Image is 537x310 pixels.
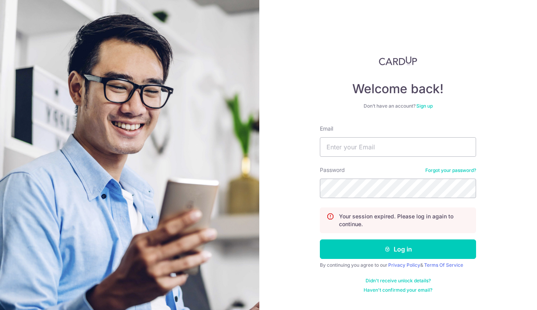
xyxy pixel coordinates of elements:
a: Terms Of Service [424,262,463,268]
img: CardUp Logo [379,56,417,66]
div: Don’t have an account? [320,103,476,109]
a: Forgot your password? [425,167,476,174]
a: Privacy Policy [388,262,420,268]
button: Log in [320,239,476,259]
a: Sign up [416,103,433,109]
input: Enter your Email [320,137,476,157]
a: Haven't confirmed your email? [364,287,432,293]
a: Didn't receive unlock details? [366,278,431,284]
label: Email [320,125,333,133]
label: Password [320,166,345,174]
div: By continuing you agree to our & [320,262,476,268]
p: Your session expired. Please log in again to continue. [339,213,469,228]
h4: Welcome back! [320,81,476,97]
